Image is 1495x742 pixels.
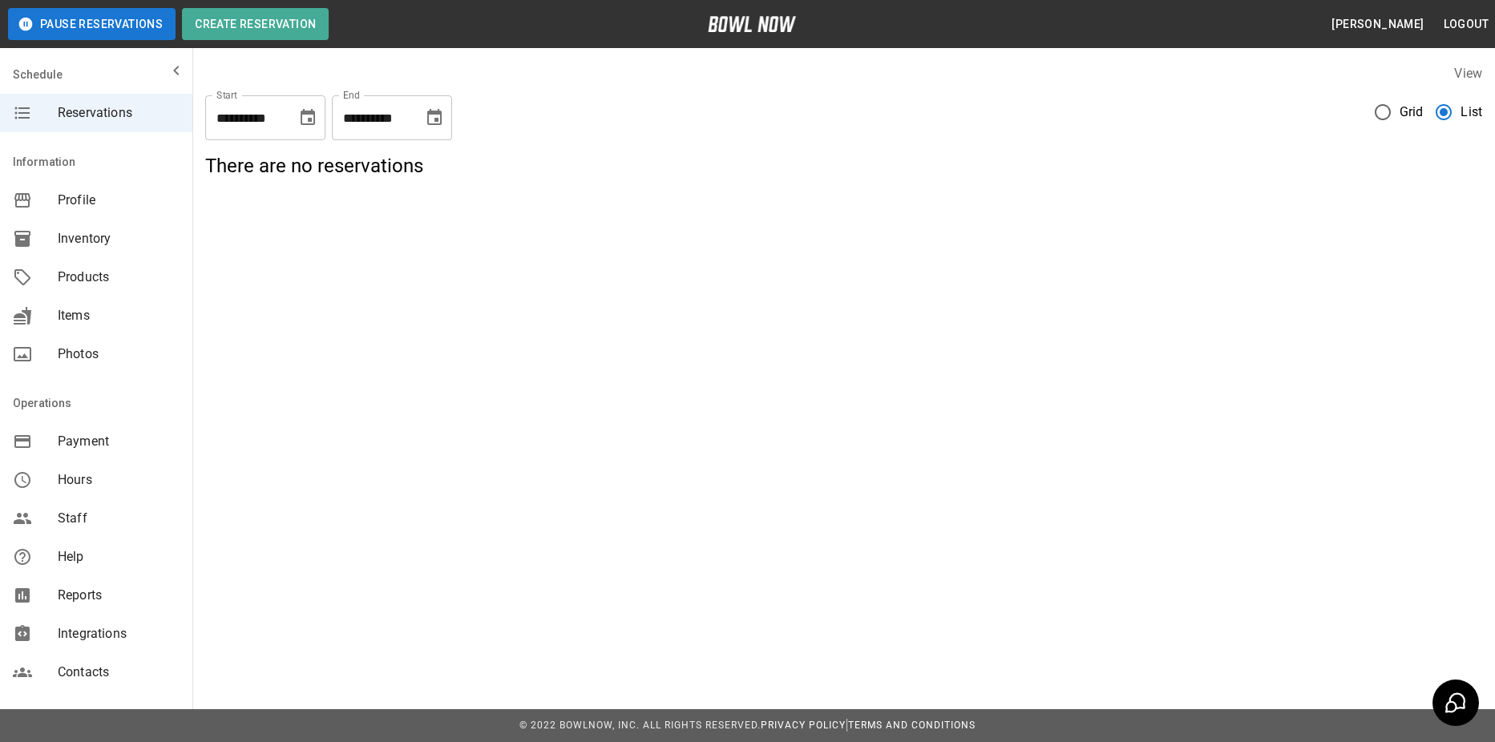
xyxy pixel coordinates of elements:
[1454,66,1482,81] label: View
[1437,10,1495,39] button: Logout
[761,720,846,731] a: Privacy Policy
[418,102,451,134] button: Choose date, selected date is Sep 22, 2025
[708,16,796,32] img: logo
[58,268,180,287] span: Products
[8,8,176,40] button: Pause Reservations
[205,153,1482,179] h5: There are no reservations
[58,191,180,210] span: Profile
[58,663,180,682] span: Contacts
[182,8,329,40] button: Create Reservation
[58,229,180,248] span: Inventory
[1461,103,1482,122] span: List
[58,470,180,490] span: Hours
[58,103,180,123] span: Reservations
[58,509,180,528] span: Staff
[58,586,180,605] span: Reports
[848,720,976,731] a: Terms and Conditions
[292,102,324,134] button: Choose date, selected date is Aug 22, 2025
[1325,10,1430,39] button: [PERSON_NAME]
[58,432,180,451] span: Payment
[58,345,180,364] span: Photos
[58,306,180,325] span: Items
[58,624,180,643] span: Integrations
[519,720,761,731] span: © 2022 BowlNow, Inc. All Rights Reserved.
[1400,103,1424,122] span: Grid
[58,547,180,567] span: Help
